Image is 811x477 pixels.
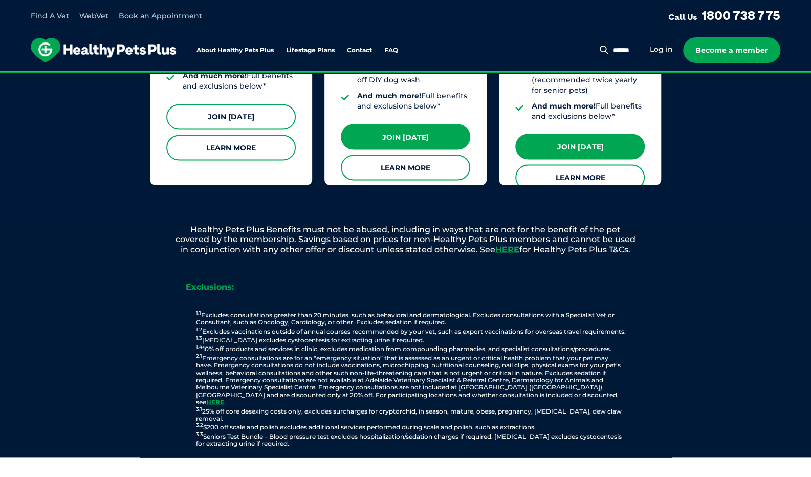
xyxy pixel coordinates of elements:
strong: Exclusions: [186,281,234,291]
p: Excludes consultations greater than 20 minutes, such as behavioral and dermatological. Excludes c... [160,310,662,447]
a: Become a member [683,37,780,63]
a: Find A Vet [31,11,69,20]
a: FAQ [384,47,398,54]
sup: 1.2 [196,326,202,332]
a: HERE [495,244,519,254]
strong: And much more! [357,91,421,100]
span: Proactive, preventative wellness program designed to keep your pet healthier and happier for longer [214,72,597,81]
sup: 3.2 [196,421,203,428]
a: About Healthy Pets Plus [196,47,274,54]
p: Healthy Pets Plus Benefits must not be abused, including in ways that are not for the benefit of ... [140,224,672,254]
a: WebVet [79,11,108,20]
sup: 3.1 [196,405,202,412]
button: Search [598,45,610,55]
a: Join [DATE] [166,104,296,129]
strong: And much more! [183,71,247,80]
strong: And much more! [532,101,596,111]
sup: 2.1 [196,352,202,359]
span: Call Us [668,12,697,22]
li: Full benefits and exclusions below* [532,101,645,121]
a: Contact [347,47,372,54]
a: Learn More [166,135,296,160]
li: including 50% off DIY dog wash [357,65,470,85]
img: hpp-logo [31,38,176,62]
a: Log in [650,45,673,54]
a: Learn More [341,155,470,180]
li: Full benefits and exclusions below* [357,91,470,111]
a: Lifestage Plans [286,47,335,54]
a: Learn More [515,164,645,190]
sup: 3.3 [196,430,203,437]
sup: 1.4 [196,343,203,350]
a: Join [DATE] [515,134,645,159]
sup: 1.3 [196,334,202,341]
a: Call Us1800 738 775 [668,8,780,23]
a: Join [DATE] [341,124,470,149]
a: Book an Appointment [119,11,202,20]
sup: 1.1 [196,309,201,316]
a: HERE [206,398,224,405]
li: Full benefits and exclusions below* [183,71,296,91]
